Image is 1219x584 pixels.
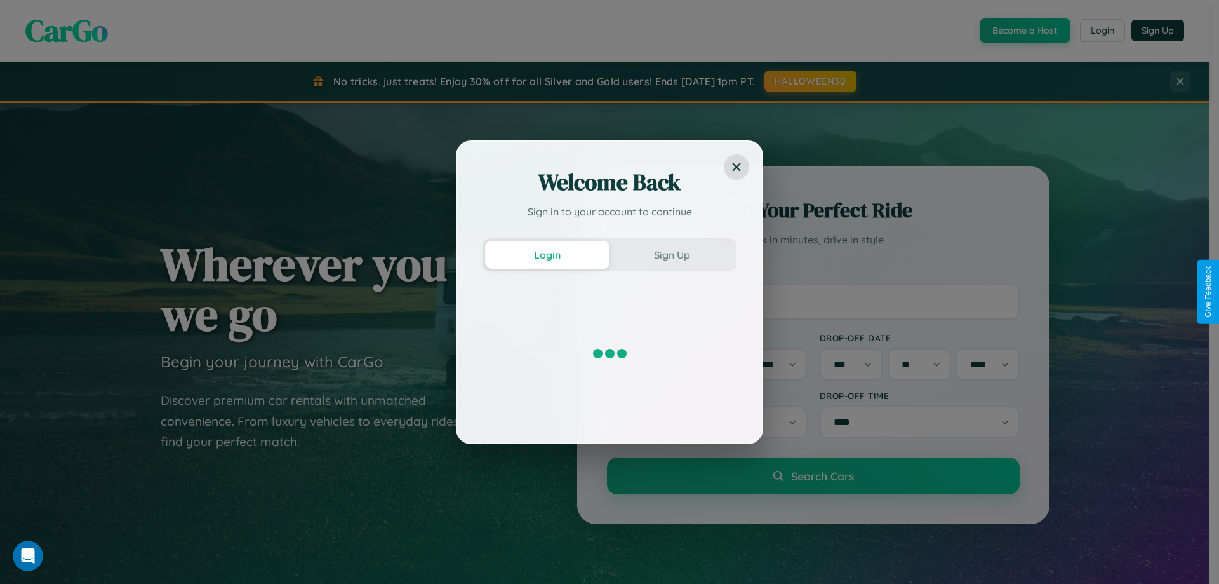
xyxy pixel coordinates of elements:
button: Login [485,241,609,269]
iframe: Intercom live chat [13,541,43,571]
button: Sign Up [609,241,734,269]
div: Give Feedback [1204,266,1213,318]
p: Sign in to your account to continue [483,204,736,219]
h2: Welcome Back [483,167,736,198]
